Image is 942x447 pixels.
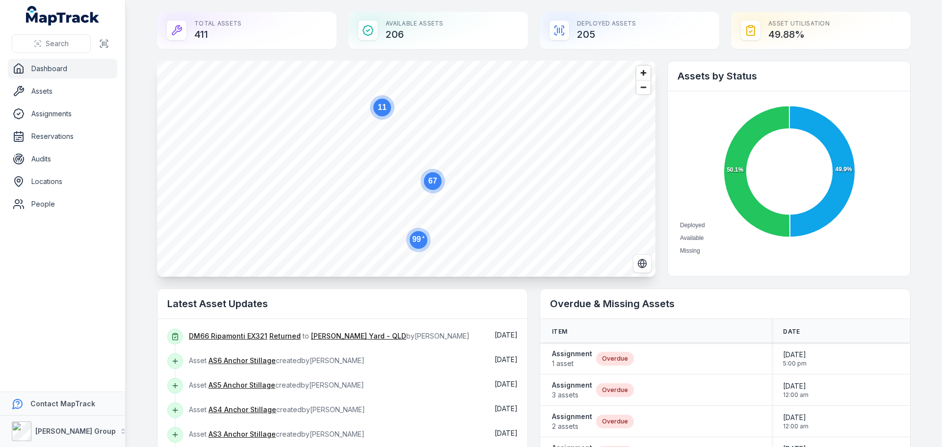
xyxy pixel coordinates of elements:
[678,69,900,83] h2: Assets by Status
[552,412,592,431] a: Assignment2 assets
[209,380,275,390] a: AS5 Anchor Stillage
[552,349,592,368] a: Assignment1 asset
[8,81,117,101] a: Assets
[30,399,95,408] strong: Contact MapTrack
[596,383,634,397] div: Overdue
[783,413,809,430] time: 8/14/2025, 12:00:00 AM
[495,355,518,364] span: [DATE]
[35,427,116,435] strong: [PERSON_NAME] Group
[26,6,100,26] a: MapTrack
[550,297,900,311] h2: Overdue & Missing Assets
[269,331,301,341] a: Returned
[12,34,91,53] button: Search
[783,413,809,422] span: [DATE]
[680,235,704,241] span: Available
[783,391,809,399] span: 12:00 am
[8,194,117,214] a: People
[8,104,117,124] a: Assignments
[167,297,518,311] h2: Latest Asset Updates
[189,430,365,438] span: Asset created by [PERSON_NAME]
[783,360,807,368] span: 5:00 pm
[552,359,592,368] span: 1 asset
[189,331,267,341] a: DM66 Ripamonti EX321
[189,356,365,365] span: Asset created by [PERSON_NAME]
[783,328,800,336] span: Date
[680,222,705,229] span: Deployed
[495,331,518,339] time: 8/18/2025, 8:26:27 AM
[596,352,634,366] div: Overdue
[552,390,592,400] span: 3 assets
[783,350,807,368] time: 6/27/2025, 5:00:00 PM
[495,355,518,364] time: 8/18/2025, 8:21:35 AM
[157,61,655,277] canvas: Map
[596,415,634,428] div: Overdue
[422,235,425,240] tspan: +
[783,350,807,360] span: [DATE]
[495,331,518,339] span: [DATE]
[633,254,652,273] button: Switch to Satellite View
[680,247,700,254] span: Missing
[783,422,809,430] span: 12:00 am
[495,429,518,437] time: 8/18/2025, 8:18:36 AM
[636,80,651,94] button: Zoom out
[495,429,518,437] span: [DATE]
[189,381,364,389] span: Asset created by [PERSON_NAME]
[8,172,117,191] a: Locations
[783,381,809,399] time: 8/4/2025, 12:00:00 AM
[552,349,592,359] strong: Assignment
[495,380,518,388] time: 8/18/2025, 8:20:44 AM
[209,356,276,366] a: AS6 Anchor Stillage
[189,332,470,340] span: to by [PERSON_NAME]
[209,405,276,415] a: AS4 Anchor Stillage
[552,380,592,390] strong: Assignment
[189,405,365,414] span: Asset created by [PERSON_NAME]
[412,235,425,243] text: 99
[783,381,809,391] span: [DATE]
[428,177,437,185] text: 67
[8,59,117,79] a: Dashboard
[209,429,276,439] a: AS3 Anchor Stillage
[495,404,518,413] time: 8/18/2025, 8:19:34 AM
[495,380,518,388] span: [DATE]
[8,149,117,169] a: Audits
[46,39,69,49] span: Search
[311,331,406,341] a: [PERSON_NAME] Yard - QLD
[552,421,592,431] span: 2 assets
[552,328,567,336] span: Item
[552,380,592,400] a: Assignment3 assets
[378,103,387,111] text: 11
[552,412,592,421] strong: Assignment
[8,127,117,146] a: Reservations
[636,66,651,80] button: Zoom in
[495,404,518,413] span: [DATE]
